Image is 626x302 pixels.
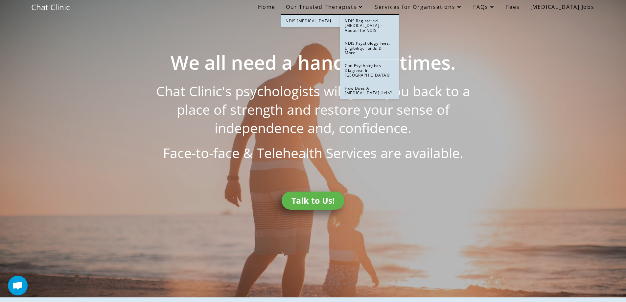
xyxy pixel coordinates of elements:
span: NDIS [MEDICAL_DATA] [286,18,331,24]
h2: Face-to-face & Telehealth Services are available. [146,144,481,162]
span: Home [258,3,275,11]
span: Our Trusted Therapists [286,3,364,11]
span: FAQs [473,3,496,11]
a: Open chat [8,276,28,295]
a: NDIS Psychology Fees, Eligibility, Funds & More! [340,37,399,59]
h2: Chat Clinic's psychologists will guide you back to a place of strength and restore your sense of ... [146,82,481,137]
span: [MEDICAL_DATA] Jobs [530,3,594,11]
span: NDIS Psychology Fees, Eligibility, Funds & More! [345,40,390,56]
a: How does a [MEDICAL_DATA] help? [340,82,399,100]
a: NDIS [MEDICAL_DATA] [281,15,340,27]
span: How does a [MEDICAL_DATA] help? [345,85,392,96]
span: NDIS Registered [MEDICAL_DATA] – About the NDIS [345,18,383,33]
span: Fees [506,3,520,11]
span: Talk to Us! [291,197,335,205]
a: NDIS Registered [MEDICAL_DATA] – About the NDIS [340,15,399,37]
span: Can psychologists diagnose in [GEOGRAPHIC_DATA]? [345,63,390,78]
h2: We all need a hand sometimes. [146,49,481,75]
a: Talk to Us! [282,192,344,210]
a: Chat Clinic [31,2,70,12]
a: Can psychologists diagnose in [GEOGRAPHIC_DATA]? [340,59,399,81]
span: Services for Organisations [375,3,463,11]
